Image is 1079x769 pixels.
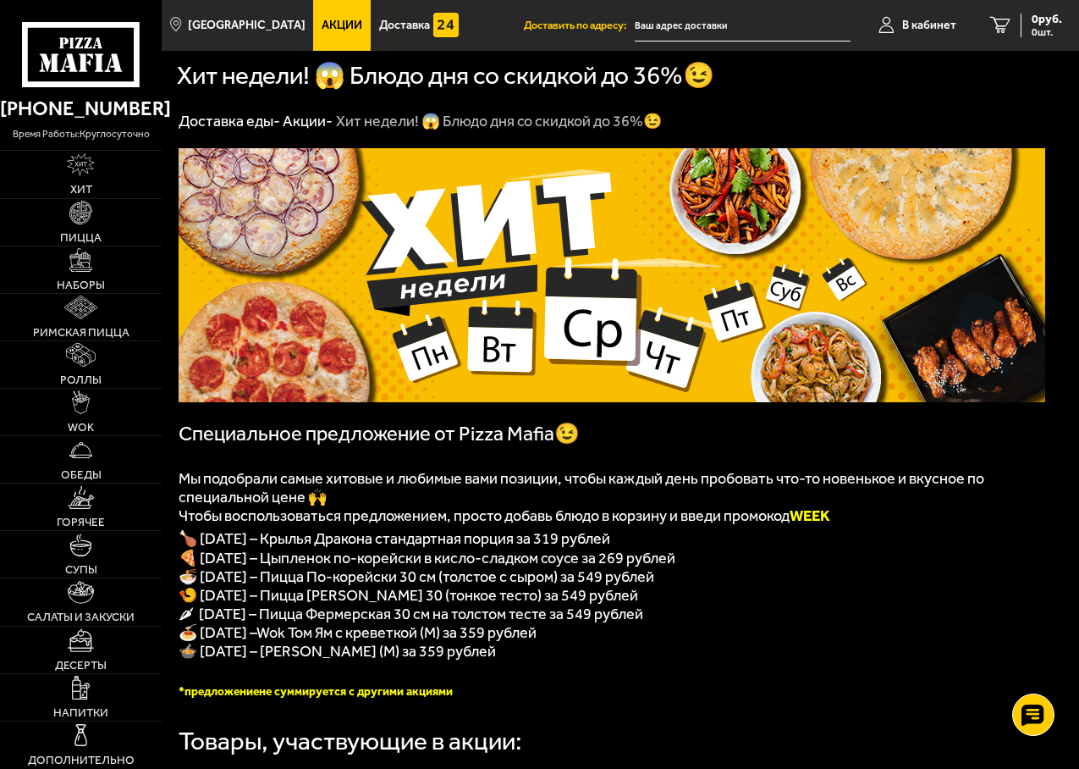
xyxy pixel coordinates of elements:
[179,567,654,586] span: 🍜 [DATE] – Пицца По-корейски 30 см (толстое с сыром) за 549 рублей
[179,529,610,548] span: 🍗 [DATE] – Крылья Дракона стандартная порция за 319 рублей
[179,549,675,567] span: 🍕 [DATE] – Цыпленок по-корейски в кисло-сладком соусе за 269 рублей
[61,469,102,481] span: Обеды
[179,729,522,755] div: Товары, участвующие в акции:
[28,755,135,766] span: Дополнительно
[179,642,496,661] span: 🍲 [DATE] – [PERSON_NAME] (M) за 359 рублей
[379,19,430,31] span: Доставка
[336,112,662,131] div: Хит недели! 😱 Блюдо дня со скидкой до 36%😉
[1032,27,1062,37] span: 0 шт.
[179,605,643,623] span: 🌶 [DATE] – Пицца Фермерская 30 см на толстом тесте за 549 рублей
[790,506,830,525] b: WEEK
[53,707,108,719] span: Напитки
[55,660,107,672] span: Десерты
[635,10,851,41] input: Ваш адрес доставки
[433,13,459,38] img: 15daf4d41897b9f0e9f617042186c801.svg
[65,564,97,576] span: Супы
[179,469,984,506] span: Мы подобрали самые хитовые и любимые вами позиции, чтобы каждый день пробовать что-то новенькое и...
[524,20,635,31] span: Доставить по адресу:
[179,586,638,605] span: 🍤 [DATE] – Пицца [PERSON_NAME] 30 (тонкое тесто) за 549 рублей
[179,112,280,130] a: Доставка еды-
[188,19,306,31] span: [GEOGRAPHIC_DATA]
[57,517,105,528] span: Горячее
[60,374,102,386] span: Роллы
[57,279,105,291] span: Наборы
[60,232,102,244] span: Пицца
[322,19,362,31] span: Акции
[70,184,92,196] span: Хит
[256,623,537,642] span: Wok Том Ям с креветкой (M) за 359 рублей
[259,684,453,699] span: не суммируется с другими акциями
[179,148,1045,402] img: 1024x1024
[33,327,129,339] span: Римская пицца
[283,112,333,130] a: Акции-
[902,19,956,31] span: В кабинет
[179,422,580,445] span: Специальное предложение от Pizza Mafia😉
[179,506,830,525] span: Чтобы воспользоваться предложением, просто добавь блюдо в корзину и введи промокод
[177,64,714,89] h1: Хит недели! 😱 Блюдо дня со скидкой до 36%😉
[1032,14,1062,25] span: 0 руб.
[27,611,135,623] span: Салаты и закуски
[68,422,94,434] span: WOK
[179,623,256,642] span: 🍝 [DATE] –
[179,684,259,699] span: *предложение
